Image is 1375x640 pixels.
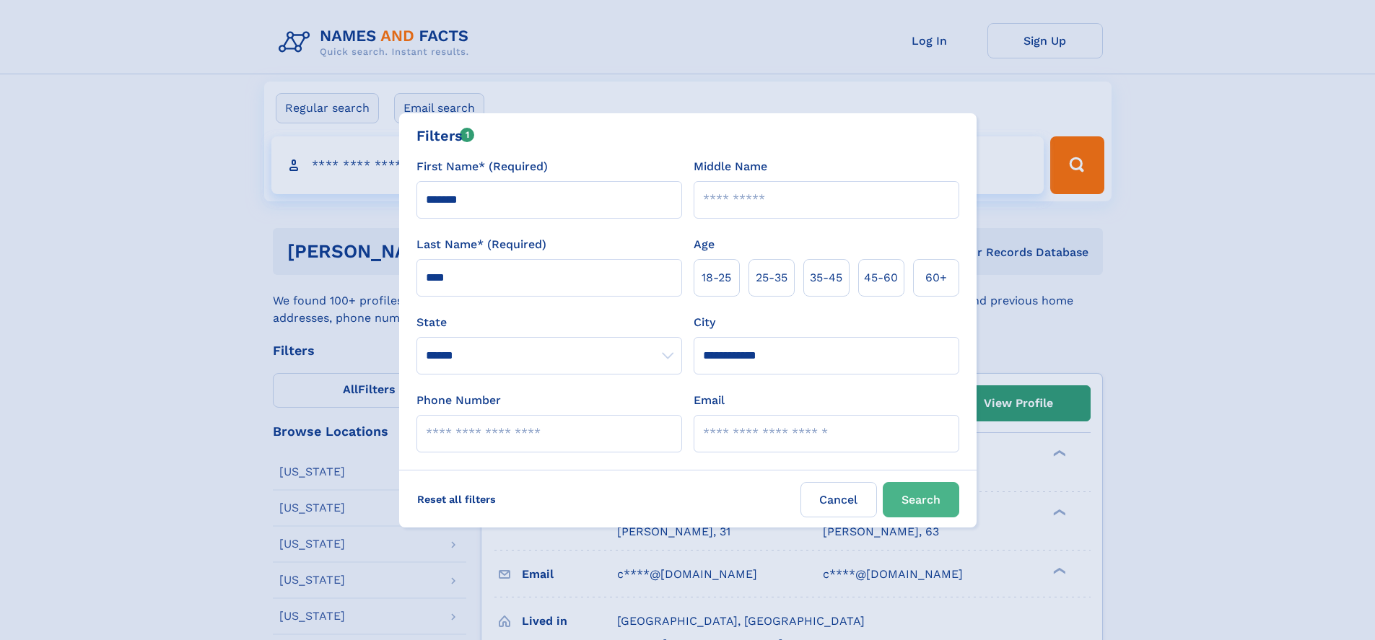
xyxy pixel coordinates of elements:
[694,392,725,409] label: Email
[883,482,959,517] button: Search
[694,236,715,253] label: Age
[756,269,787,286] span: 25‑35
[416,158,548,175] label: First Name* (Required)
[416,236,546,253] label: Last Name* (Required)
[810,269,842,286] span: 35‑45
[416,392,501,409] label: Phone Number
[702,269,731,286] span: 18‑25
[416,125,475,146] div: Filters
[864,269,898,286] span: 45‑60
[800,482,877,517] label: Cancel
[408,482,505,517] label: Reset all filters
[694,158,767,175] label: Middle Name
[416,314,682,331] label: State
[694,314,715,331] label: City
[925,269,947,286] span: 60+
